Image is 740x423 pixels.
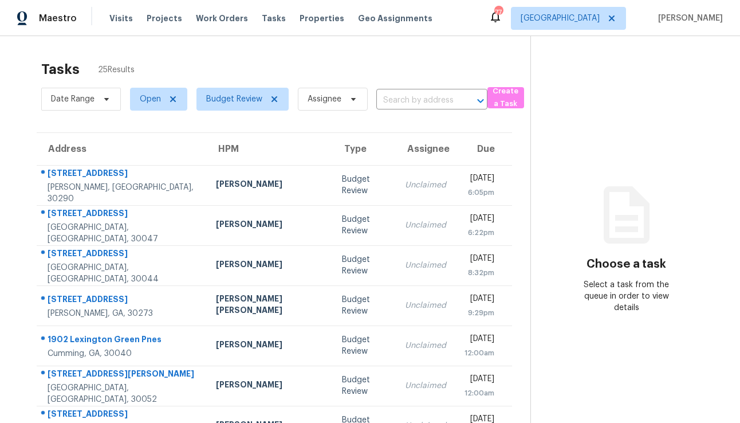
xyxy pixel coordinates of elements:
[405,179,446,191] div: Unclaimed
[48,222,198,245] div: [GEOGRAPHIC_DATA], [GEOGRAPHIC_DATA], 30047
[109,13,133,24] span: Visits
[405,380,446,391] div: Unclaimed
[48,408,198,422] div: [STREET_ADDRESS]
[342,294,387,317] div: Budget Review
[487,87,524,108] button: Create a Task
[455,133,512,165] th: Due
[196,13,248,24] span: Work Orders
[465,253,494,267] div: [DATE]
[465,347,494,359] div: 12:00am
[98,64,135,76] span: 25 Results
[465,333,494,347] div: [DATE]
[207,133,333,165] th: HPM
[494,7,502,18] div: 77
[465,387,494,399] div: 12:00am
[654,13,723,24] span: [PERSON_NAME]
[48,368,198,382] div: [STREET_ADDRESS][PERSON_NAME]
[308,93,341,105] span: Assignee
[48,334,198,348] div: 1902 Lexington Green Pnes
[216,379,324,393] div: [PERSON_NAME]
[37,133,207,165] th: Address
[262,14,286,22] span: Tasks
[48,382,198,405] div: [GEOGRAPHIC_DATA], [GEOGRAPHIC_DATA], 30052
[587,258,666,270] h3: Choose a task
[216,339,324,353] div: [PERSON_NAME]
[473,93,489,109] button: Open
[48,182,198,205] div: [PERSON_NAME], [GEOGRAPHIC_DATA], 30290
[140,93,161,105] span: Open
[405,220,446,231] div: Unclaimed
[48,308,198,319] div: [PERSON_NAME], GA, 30273
[333,133,396,165] th: Type
[465,227,494,238] div: 6:22pm
[405,260,446,271] div: Unclaimed
[216,293,324,319] div: [PERSON_NAME] [PERSON_NAME]
[465,213,494,227] div: [DATE]
[358,13,432,24] span: Geo Assignments
[41,64,80,75] h2: Tasks
[376,92,455,109] input: Search by address
[465,373,494,387] div: [DATE]
[51,93,95,105] span: Date Range
[48,293,198,308] div: [STREET_ADDRESS]
[405,340,446,351] div: Unclaimed
[405,300,446,311] div: Unclaimed
[465,267,494,279] div: 8:32pm
[216,218,324,233] div: [PERSON_NAME]
[342,254,387,277] div: Budget Review
[342,214,387,237] div: Budget Review
[147,13,182,24] span: Projects
[493,85,518,111] span: Create a Task
[39,13,77,24] span: Maestro
[48,348,198,359] div: Cumming, GA, 30040
[521,13,600,24] span: [GEOGRAPHIC_DATA]
[465,187,494,198] div: 6:05pm
[216,178,324,193] div: [PERSON_NAME]
[342,174,387,197] div: Budget Review
[465,173,494,187] div: [DATE]
[578,279,674,314] div: Select a task from the queue in order to view details
[48,207,198,222] div: [STREET_ADDRESS]
[48,167,198,182] div: [STREET_ADDRESS]
[465,293,494,307] div: [DATE]
[216,258,324,273] div: [PERSON_NAME]
[48,248,198,262] div: [STREET_ADDRESS]
[48,262,198,285] div: [GEOGRAPHIC_DATA], [GEOGRAPHIC_DATA], 30044
[206,93,262,105] span: Budget Review
[342,374,387,397] div: Budget Review
[465,307,494,319] div: 9:29pm
[396,133,455,165] th: Assignee
[342,334,387,357] div: Budget Review
[300,13,344,24] span: Properties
